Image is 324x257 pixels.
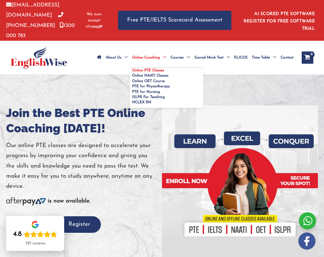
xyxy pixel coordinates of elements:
h1: Join the Best PTE Online Coaching [DATE]! [6,105,162,136]
span: Online Coaching [132,47,160,68]
span: Menu Toggle [121,47,128,68]
span: Online NAATI Classes [132,74,168,77]
span: Menu Toggle [160,47,166,68]
a: ISLPR For Teaching [130,95,203,100]
img: Afterpay-Logo [6,197,46,206]
a: PTE for Nursing [130,89,203,95]
a: Register [58,221,101,227]
a: Free PTE/IELTS Scorecard Assessment [118,11,231,30]
div: 727 reviews [25,241,45,246]
img: Afterpay-Logo [86,25,102,28]
span: Menu Toggle [270,47,276,68]
a: About UsMenu Toggle [104,47,130,68]
p: Our online PTE classes are designed to accelerate your progress by improving your confidence and ... [6,141,162,191]
span: Time Table [252,47,270,68]
a: Online OET Course [130,79,203,84]
a: AI SCORED PTE SOFTWARE REGISTER FOR FREE SOFTWARE TRIAL [244,12,315,31]
span: About Us [106,47,121,68]
span: Menu Toggle [223,47,230,68]
a: Time TableMenu Toggle [250,47,278,68]
span: Menu Toggle [184,47,190,68]
a: ELICOS [232,47,250,68]
span: ELICOS [234,47,248,68]
a: Online NAATI Classes [130,73,203,78]
div: 4.8 [13,230,22,239]
span: ISLPR For Teaching [132,95,165,99]
span: Online PTE Classes [132,69,164,72]
aside: Header Widget 1 [244,7,318,34]
img: cropped-ew-logo [11,47,67,69]
a: Scored Mock TestMenu Toggle [192,47,232,68]
a: Contact [278,47,296,68]
span: NCLEX RN [132,100,151,104]
span: PTE for Physiotherapy [132,85,170,88]
span: Scored Mock Test [194,47,223,68]
span: Contact [281,47,293,68]
span: We now accept [86,11,103,24]
a: Online CoachingMenu Toggle [130,47,168,68]
span: PTE for Nursing [132,90,160,94]
a: NCLEX RN [130,100,203,108]
a: PTE for Physiotherapy [130,84,203,89]
nav: Site Navigation: Main Menu [95,47,296,68]
a: [PHONE_NUMBER] [6,13,63,28]
a: Online PTE Classes [130,68,203,73]
a: [EMAIL_ADDRESS][DOMAIN_NAME] [6,2,59,18]
span: Courses [171,47,184,68]
a: 1300 000 783 [6,23,75,38]
span: Online OET Course [132,79,165,83]
b: is now available. [48,198,90,204]
button: Register [58,216,101,233]
div: Rating: 4.8 out of 5 [13,230,57,239]
img: white-facebook.png [298,232,315,250]
a: View Shopping Cart, empty [302,51,313,64]
a: CoursesMenu Toggle [168,47,192,68]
